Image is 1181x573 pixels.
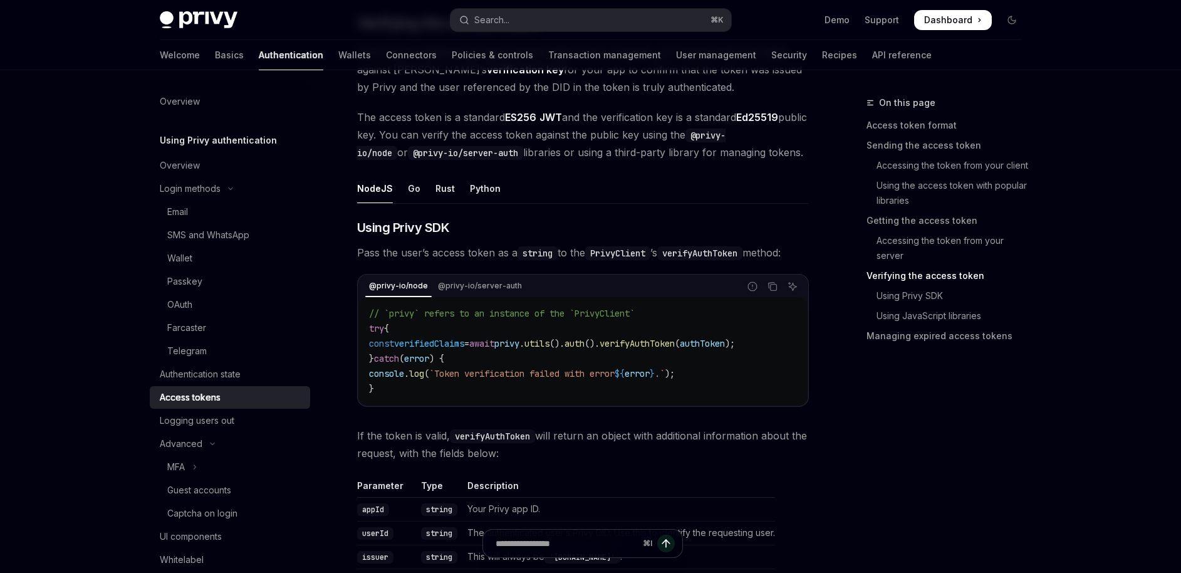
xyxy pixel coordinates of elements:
[394,338,464,349] span: verifiedClaims
[865,14,899,26] a: Support
[452,40,533,70] a: Policies & controls
[399,353,404,364] span: (
[421,503,457,516] code: string
[462,521,775,545] td: The authenticated user’s Privy DID. Use this to identify the requesting user.
[872,40,932,70] a: API reference
[150,247,310,270] a: Wallet
[160,133,277,148] h5: Using Privy authentication
[357,480,416,498] th: Parameter
[150,90,310,113] a: Overview
[549,338,564,349] span: ().
[435,174,455,203] div: Rust
[160,367,241,382] div: Authentication state
[650,368,655,379] span: }
[462,480,775,498] th: Description
[215,40,244,70] a: Basics
[464,338,469,349] span: =
[496,530,638,557] input: Ask a question...
[866,211,1032,231] a: Getting the access token
[825,14,850,26] a: Demo
[564,338,585,349] span: auth
[600,338,675,349] span: verifyAuthToken
[866,266,1032,286] a: Verifying the access token
[784,278,801,295] button: Ask AI
[519,338,524,349] span: .
[357,108,809,161] span: The access token is a standard and the verification key is a standard public key. You can verify ...
[866,286,1032,306] a: Using Privy SDK
[365,278,432,293] div: @privy-io/node
[487,63,564,76] strong: verification key
[386,40,437,70] a: Connectors
[470,174,501,203] div: Python
[429,353,444,364] span: ) {
[357,174,393,203] div: NodeJS
[657,535,675,552] button: Send message
[167,320,206,335] div: Farcaster
[416,480,462,498] th: Type
[675,338,680,349] span: (
[150,456,310,478] button: Toggle MFA section
[160,390,221,405] div: Access tokens
[736,111,778,124] a: Ed25519
[150,177,310,200] button: Toggle Login methods section
[338,40,371,70] a: Wallets
[879,95,935,110] span: On this page
[771,40,807,70] a: Security
[150,549,310,571] a: Whitelabel
[822,40,857,70] a: Recipes
[369,368,404,379] span: console
[404,368,409,379] span: .
[518,246,558,260] code: string
[450,9,731,31] button: Open search
[357,129,726,160] code: @privy-io/node
[167,204,188,219] div: Email
[469,338,494,349] span: await
[866,135,1032,155] a: Sending the access token
[150,224,310,246] a: SMS and WhatsApp
[167,251,192,266] div: Wallet
[167,506,237,521] div: Captcha on login
[150,386,310,409] a: Access tokens
[357,427,809,462] span: If the token is valid, will return an object with additional information about the request, with ...
[866,306,1032,326] a: Using JavaScript libraries
[160,436,202,451] div: Advanced
[462,497,775,521] td: Your Privy app ID.
[167,483,231,498] div: Guest accounts
[585,338,600,349] span: ().
[160,529,222,544] div: UI components
[167,344,207,359] div: Telegram
[150,201,310,223] a: Email
[150,409,310,432] a: Logging users out
[150,525,310,548] a: UI components
[369,353,374,364] span: }
[167,274,202,289] div: Passkey
[680,338,725,349] span: authToken
[524,338,549,349] span: utils
[924,14,972,26] span: Dashboard
[665,368,675,379] span: );
[150,340,310,362] a: Telegram
[429,368,615,379] span: `Token verification failed with error
[450,429,535,443] code: verifyAuthToken
[167,297,192,312] div: OAuth
[384,323,389,334] span: {
[160,94,200,109] div: Overview
[615,368,625,379] span: ${
[160,552,204,567] div: Whitelabel
[160,11,237,29] img: dark logo
[150,154,310,177] a: Overview
[150,293,310,316] a: OAuth
[625,368,650,379] span: error
[150,363,310,386] a: Authentication state
[374,353,399,364] span: catch
[369,323,384,334] span: try
[150,502,310,525] a: Captcha on login
[866,231,1032,266] a: Accessing the token from your server
[160,413,234,428] div: Logging users out
[369,383,374,394] span: }
[1002,10,1022,30] button: Toggle dark mode
[357,503,389,516] code: appId
[408,146,523,160] code: @privy-io/server-auth
[408,174,420,203] div: Go
[167,228,249,243] div: SMS and WhatsApp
